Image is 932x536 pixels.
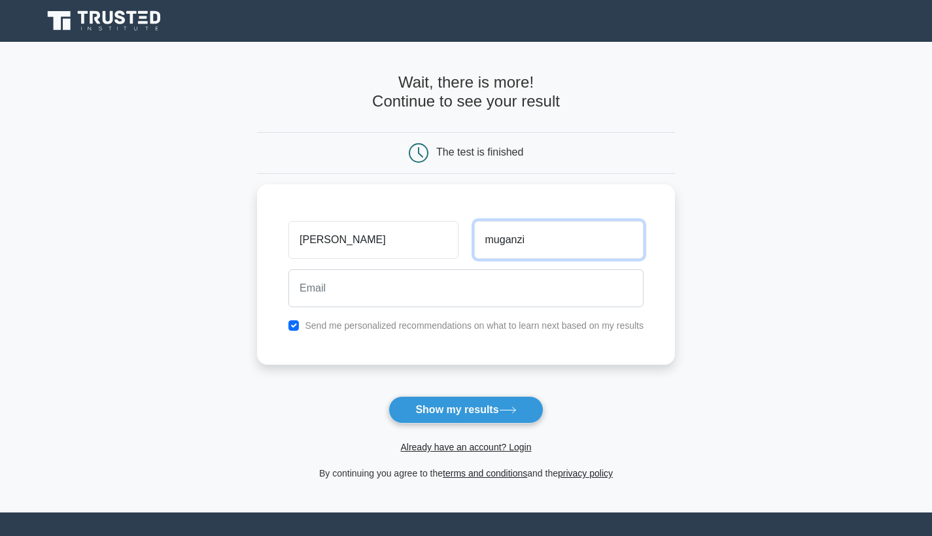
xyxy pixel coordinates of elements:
[288,269,644,307] input: Email
[288,221,458,259] input: First name
[249,465,683,481] div: By continuing you agree to the and the
[558,468,613,478] a: privacy policy
[443,468,527,478] a: terms and conditions
[388,396,543,424] button: Show my results
[305,320,644,331] label: Send me personalized recommendations on what to learn next based on my results
[257,73,675,111] h4: Wait, there is more! Continue to see your result
[400,442,531,452] a: Already have an account? Login
[436,146,523,158] div: The test is finished
[474,221,644,259] input: Last name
